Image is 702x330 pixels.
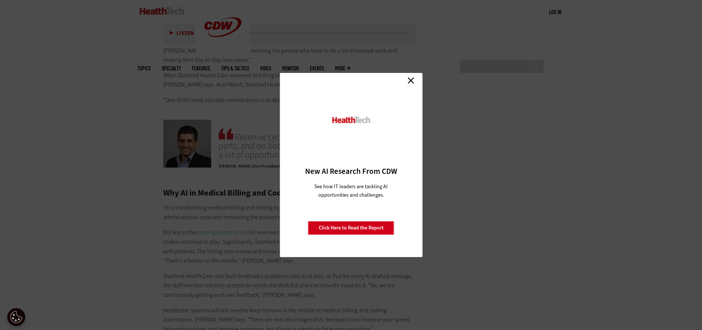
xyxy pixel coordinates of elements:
h3: New AI Research From CDW [293,166,409,176]
img: HealthTech_0.png [331,116,371,124]
p: See how IT leaders are tackling AI opportunities and challenges. [305,182,397,199]
button: Open Preferences [7,308,25,326]
a: Close [405,75,416,86]
div: Cookie Settings [7,308,25,326]
a: Click Here to Read the Report [308,221,394,235]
